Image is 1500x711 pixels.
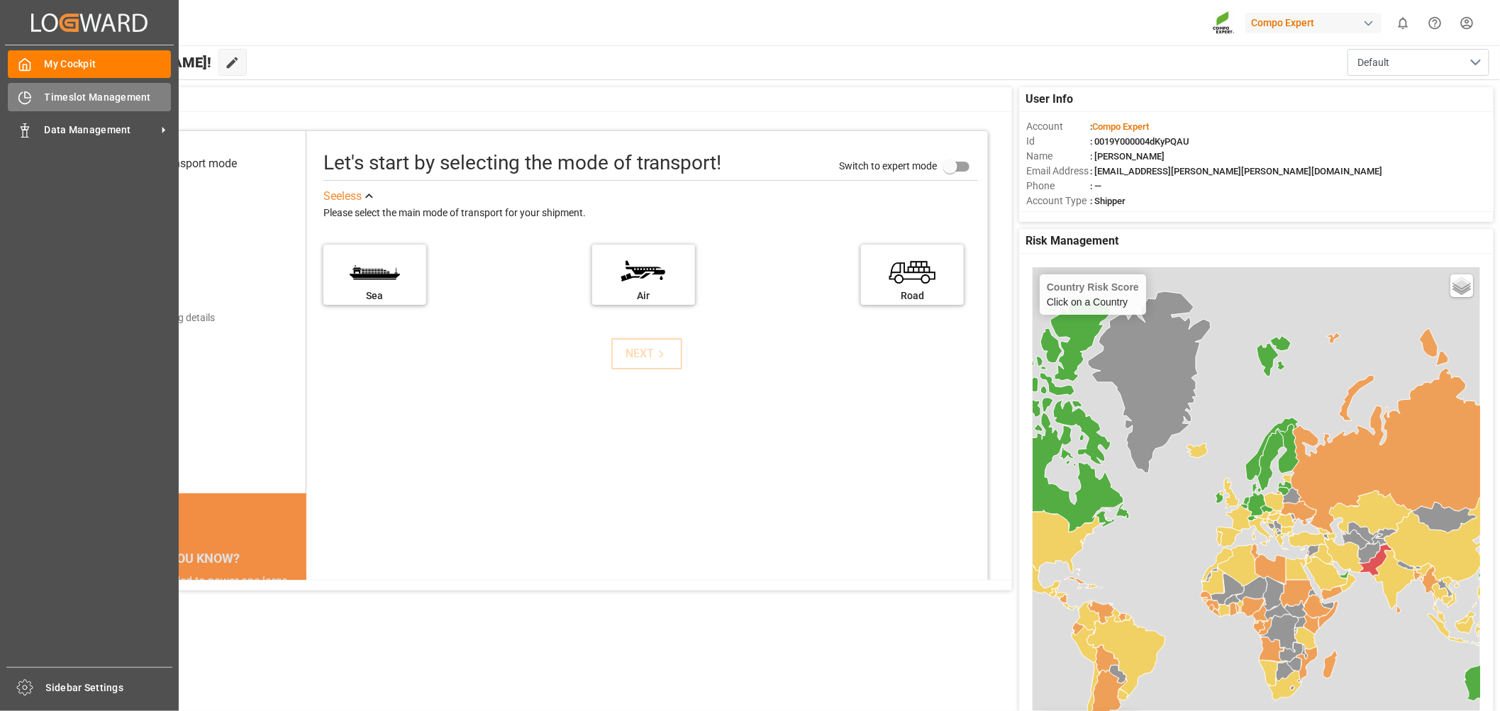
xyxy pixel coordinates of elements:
[626,345,669,362] div: NEXT
[323,148,721,178] div: Let's start by selecting the mode of transport!
[323,205,978,222] div: Please select the main mode of transport for your shipment.
[1026,149,1090,164] span: Name
[1047,281,1139,293] h4: Country Risk Score
[79,543,306,573] div: DID YOU KNOW?
[1026,119,1090,134] span: Account
[8,83,171,111] a: Timeslot Management
[1090,136,1189,147] span: : 0019Y000004dKyPQAU
[1245,9,1387,36] button: Compo Expert
[868,289,957,303] div: Road
[59,49,211,76] span: Hello [PERSON_NAME]!
[1026,233,1119,250] span: Risk Management
[1358,55,1390,70] span: Default
[1090,166,1382,177] span: : [EMAIL_ADDRESS][PERSON_NAME][PERSON_NAME][DOMAIN_NAME]
[330,289,419,303] div: Sea
[1245,13,1382,33] div: Compo Expert
[8,50,171,78] a: My Cockpit
[1387,7,1419,39] button: show 0 new notifications
[1419,7,1451,39] button: Help Center
[45,57,172,72] span: My Cockpit
[1090,151,1165,162] span: : [PERSON_NAME]
[1026,179,1090,194] span: Phone
[323,188,362,205] div: See less
[45,90,172,105] span: Timeslot Management
[126,310,215,325] div: Add shipping details
[287,573,306,675] button: next slide / item
[1047,281,1139,308] div: Click on a Country
[1026,91,1074,108] span: User Info
[1348,49,1489,76] button: open menu
[1026,134,1090,149] span: Id
[127,155,237,172] div: Select transport mode
[1026,194,1090,208] span: Account Type
[46,681,173,695] span: Sidebar Settings
[1090,196,1126,206] span: : Shipper
[1213,11,1235,35] img: Screenshot%202023-09-29%20at%2010.02.21.png_1712312052.png
[1450,274,1473,297] a: Layers
[1092,121,1149,132] span: Compo Expert
[1090,121,1149,132] span: :
[839,160,937,172] span: Switch to expert mode
[45,123,157,138] span: Data Management
[1026,164,1090,179] span: Email Address
[96,573,289,658] div: The energy needed to power one large container ship across the ocean in a single day is the same ...
[599,289,688,303] div: Air
[611,338,682,369] button: NEXT
[1090,181,1101,191] span: : —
